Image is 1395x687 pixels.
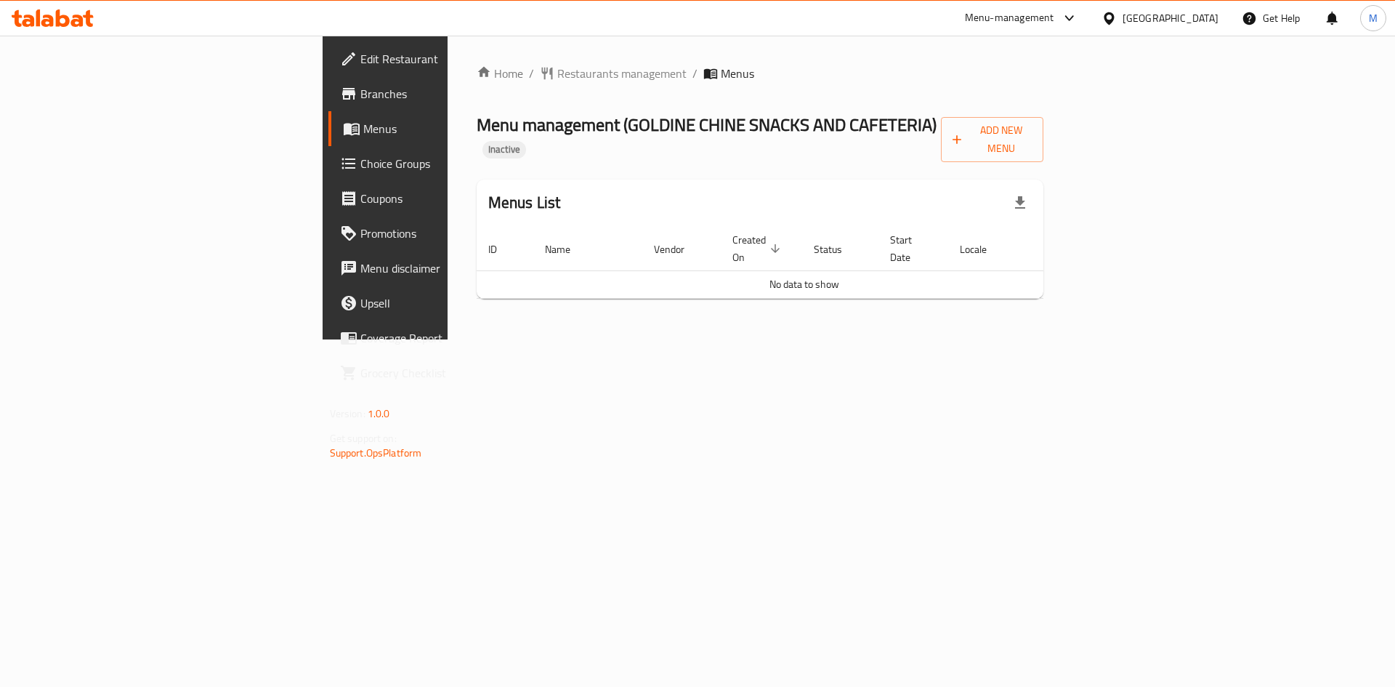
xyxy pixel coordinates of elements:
span: Restaurants management [557,65,687,82]
th: Actions [1023,227,1132,271]
span: Edit Restaurant [360,50,544,68]
span: Locale [960,241,1006,258]
span: Promotions [360,225,544,242]
a: Choice Groups [328,146,556,181]
nav: breadcrumb [477,65,1044,82]
a: Menu disclaimer [328,251,556,286]
span: Get support on: [330,429,397,448]
a: Branches [328,76,556,111]
span: Add New Menu [953,121,1032,158]
span: Menus [363,120,544,137]
a: Coverage Report [328,321,556,355]
span: Start Date [890,231,931,266]
div: [GEOGRAPHIC_DATA] [1123,10,1218,26]
button: Add New Menu [941,117,1043,162]
a: Restaurants management [540,65,687,82]
div: Export file [1003,185,1038,220]
span: 1.0.0 [368,404,390,423]
span: Created On [732,231,785,266]
h2: Menus List [488,192,561,214]
span: Version: [330,404,365,423]
span: Coupons [360,190,544,207]
span: Name [545,241,589,258]
span: Grocery Checklist [360,364,544,382]
a: Grocery Checklist [328,355,556,390]
div: Menu-management [965,9,1054,27]
span: Coverage Report [360,329,544,347]
span: Branches [360,85,544,103]
li: / [692,65,697,82]
span: Upsell [360,294,544,312]
span: Menus [721,65,754,82]
a: Edit Restaurant [328,41,556,76]
span: M [1369,10,1378,26]
span: ID [488,241,516,258]
a: Coupons [328,181,556,216]
span: Vendor [654,241,703,258]
a: Promotions [328,216,556,251]
table: enhanced table [477,227,1132,299]
span: Status [814,241,861,258]
a: Upsell [328,286,556,321]
span: No data to show [769,275,839,294]
span: Menu disclaimer [360,260,544,277]
span: Choice Groups [360,155,544,172]
a: Support.OpsPlatform [330,443,422,462]
a: Menus [328,111,556,146]
span: Menu management ( GOLDINE CHINE SNACKS AND CAFETERIA ) [477,108,937,141]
